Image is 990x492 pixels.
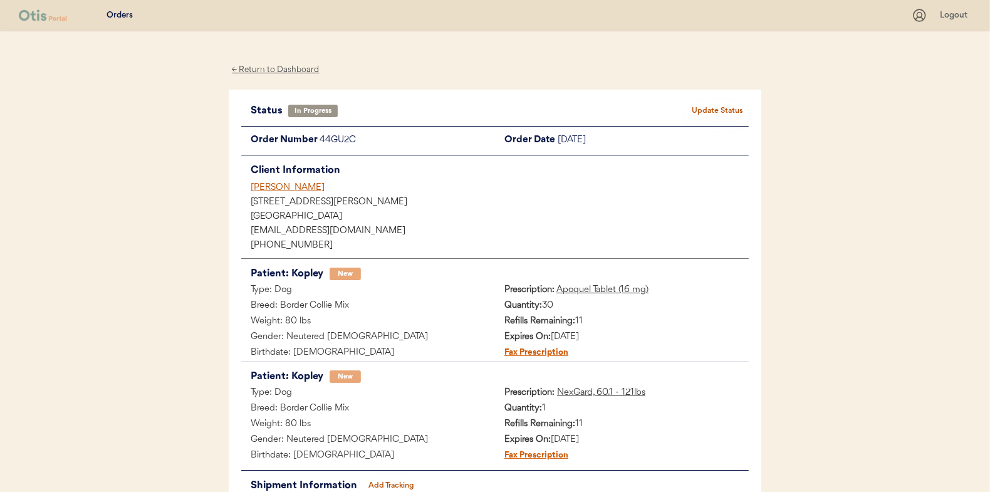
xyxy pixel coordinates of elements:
[241,133,320,149] div: Order Number
[241,385,495,401] div: Type: Dog
[557,388,645,397] u: NexGard, 60.1 - 121lbs
[504,388,555,397] strong: Prescription:
[241,314,495,330] div: Weight: 80 lbs
[495,432,749,448] div: [DATE]
[558,133,749,149] div: [DATE]
[504,301,542,310] strong: Quantity:
[495,417,749,432] div: 11
[504,419,575,429] strong: Refills Remaining:
[251,227,749,236] div: [EMAIL_ADDRESS][DOMAIN_NAME]
[556,285,649,295] u: Apoquel Tablet (16 mg)
[241,417,495,432] div: Weight: 80 lbs
[495,448,568,464] div: Fax Prescription
[241,345,495,361] div: Birthdate: [DEMOGRAPHIC_DATA]
[241,432,495,448] div: Gender: Neutered [DEMOGRAPHIC_DATA]
[251,368,323,385] div: Patient: Kopley
[940,9,971,22] div: Logout
[504,285,555,295] strong: Prescription:
[251,212,749,221] div: [GEOGRAPHIC_DATA]
[241,448,495,464] div: Birthdate: [DEMOGRAPHIC_DATA]
[504,404,542,413] strong: Quantity:
[504,332,551,342] strong: Expires On:
[241,330,495,345] div: Gender: Neutered [DEMOGRAPHIC_DATA]
[495,314,749,330] div: 11
[229,63,323,77] div: ← Return to Dashboard
[241,283,495,298] div: Type: Dog
[251,162,749,179] div: Client Information
[251,241,749,250] div: [PHONE_NUMBER]
[251,181,749,194] div: [PERSON_NAME]
[251,102,288,120] div: Status
[251,198,749,207] div: [STREET_ADDRESS][PERSON_NAME]
[495,401,749,417] div: 1
[495,298,749,314] div: 30
[241,401,495,417] div: Breed: Border Collie Mix
[495,133,558,149] div: Order Date
[251,265,323,283] div: Patient: Kopley
[495,345,568,361] div: Fax Prescription
[686,102,749,120] button: Update Status
[504,317,575,326] strong: Refills Remaining:
[320,133,495,149] div: 44GU2C
[241,298,495,314] div: Breed: Border Collie Mix
[107,9,133,22] div: Orders
[504,435,551,444] strong: Expires On:
[495,330,749,345] div: [DATE]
